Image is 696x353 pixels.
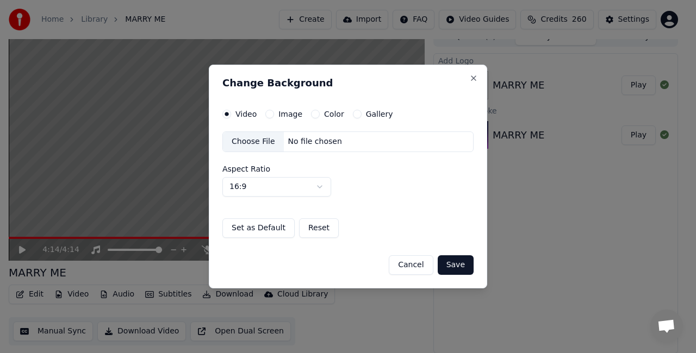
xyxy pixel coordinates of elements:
[438,255,474,275] button: Save
[366,110,393,118] label: Gallery
[284,136,346,147] div: No file chosen
[222,78,474,88] h2: Change Background
[389,255,433,275] button: Cancel
[235,110,257,118] label: Video
[299,218,339,238] button: Reset
[223,132,284,152] div: Choose File
[278,110,302,118] label: Image
[222,165,474,173] label: Aspect Ratio
[324,110,344,118] label: Color
[222,218,295,238] button: Set as Default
